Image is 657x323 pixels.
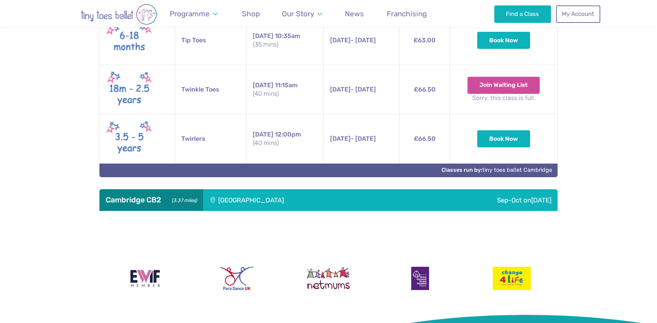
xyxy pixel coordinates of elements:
[170,9,210,18] span: Programme
[341,5,368,23] a: News
[253,81,273,89] span: [DATE]
[175,65,247,114] td: Twinkle Toes
[175,114,247,164] td: Twirlers
[106,21,153,60] img: Tip toes New (May 2025)
[383,5,430,23] a: Franchising
[399,16,450,65] td: £63.00
[387,9,427,18] span: Franchising
[169,195,197,204] small: (3.37 miles)
[278,5,326,23] a: Our Story
[556,5,600,22] a: My Account
[175,16,247,65] td: Tip Toes
[399,114,450,164] td: £66.50
[166,5,221,23] a: Programme
[238,5,263,23] a: Shop
[330,36,351,44] span: [DATE]
[441,167,482,173] strong: Classes run by:
[220,267,254,290] img: Para Dance UK
[57,4,181,25] img: tiny toes ballet
[253,32,273,40] span: [DATE]
[477,130,530,147] button: Book Now
[127,267,164,290] img: Encouraging Women Into Franchising
[106,119,153,159] img: Twirlers New (May 2025)
[253,90,317,98] small: (40 mins)
[330,86,376,93] span: - [DATE]
[253,131,273,138] span: [DATE]
[330,135,376,142] span: - [DATE]
[468,77,540,94] button: Join Waiting List
[106,70,153,109] img: Twinkle toes New (May 2025)
[253,139,317,147] small: (40 mins)
[399,65,450,114] td: £66.50
[330,36,376,44] span: - [DATE]
[345,9,364,18] span: News
[242,9,260,18] span: Shop
[330,135,351,142] span: [DATE]
[531,196,551,204] span: [DATE]
[247,65,324,114] td: 11:15am
[203,189,403,211] div: [GEOGRAPHIC_DATA]
[247,114,324,164] td: 12:00pm
[477,32,530,49] button: Book Now
[247,16,324,65] td: 10:35am
[330,86,351,93] span: [DATE]
[403,189,558,211] div: Sep-Oct on
[494,5,551,22] a: Find a Class
[253,40,317,49] small: (35 mins)
[106,195,197,205] h3: Cambridge CB2
[282,9,314,18] span: Our Story
[456,94,551,102] small: Sorry, this class is full.
[441,167,552,173] a: Classes run by:tiny toes ballet Cambridge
